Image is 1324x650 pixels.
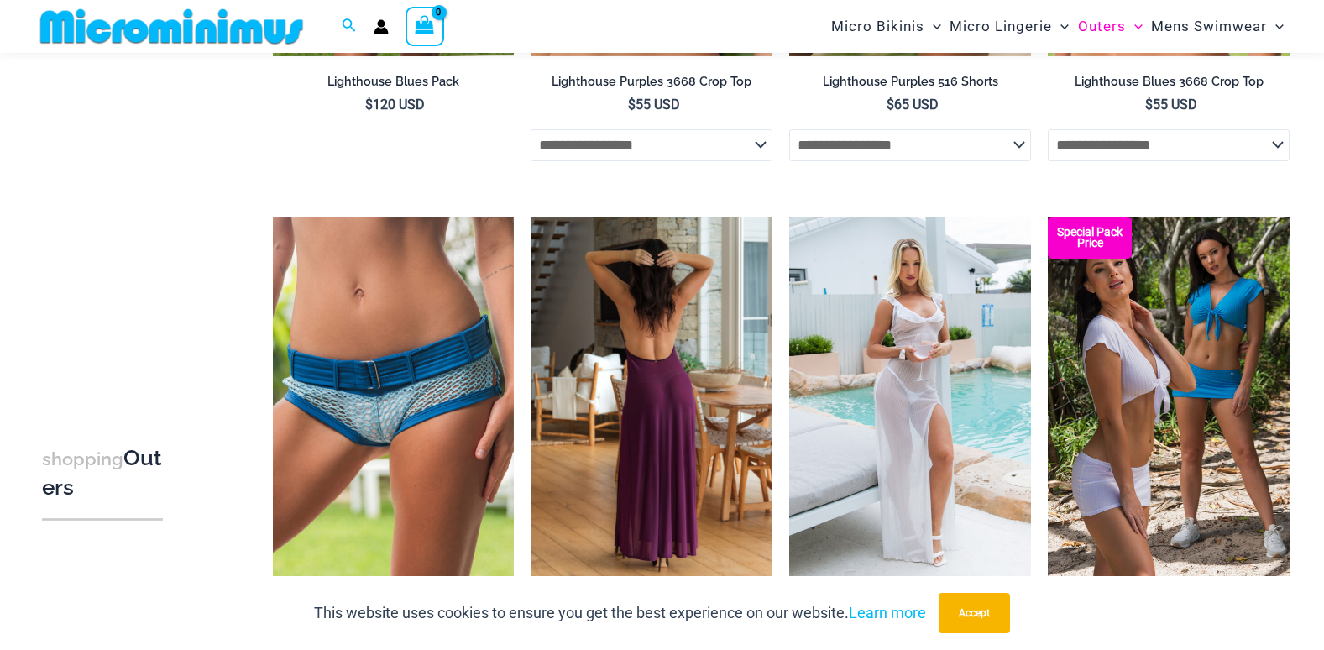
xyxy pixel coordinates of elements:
[531,74,772,96] a: Lighthouse Purples 3668 Crop Top
[1078,5,1126,48] span: Outers
[950,5,1052,48] span: Micro Lingerie
[314,600,926,626] p: This website uses cookies to ensure you get the best experience on our website.
[531,217,772,579] a: Impulse Berry 596 Dress 02Impulse Berry 596 Dress 03Impulse Berry 596 Dress 03
[1052,5,1069,48] span: Menu Toggle
[1267,5,1284,48] span: Menu Toggle
[374,19,389,34] a: Account icon link
[1048,217,1290,579] a: Summer Sun White and Blue Pack Summer Sun Blue 9116 Top 522 Skirt 04Summer Sun Blue 9116 Top 522 ...
[1074,5,1147,48] a: OutersMenu ToggleMenu Toggle
[824,3,1290,50] nav: Site Navigation
[1048,217,1290,579] img: Summer Sun White and Blue Pack
[273,74,515,90] h2: Lighthouse Blues Pack
[531,217,772,579] img: Impulse Berry 596 Dress 03
[628,97,680,113] bdi: 55 USD
[939,593,1010,633] button: Accept
[887,97,894,113] span: $
[273,74,515,96] a: Lighthouse Blues Pack
[827,5,945,48] a: Micro BikinisMenu ToggleMenu Toggle
[531,74,772,90] h2: Lighthouse Purples 3668 Crop Top
[1147,5,1288,48] a: Mens SwimwearMenu ToggleMenu Toggle
[273,217,515,579] a: Lighthouse Blues 516 Short 01Lighthouse Blues 516 Short 03Lighthouse Blues 516 Short 03
[1126,5,1143,48] span: Menu Toggle
[789,74,1031,90] h2: Lighthouse Purples 516 Shorts
[34,8,310,45] img: MM SHOP LOGO FLAT
[945,5,1073,48] a: Micro LingerieMenu ToggleMenu Toggle
[1145,97,1197,113] bdi: 55 USD
[1048,74,1290,90] h2: Lighthouse Blues 3668 Crop Top
[42,448,123,469] span: shopping
[628,97,636,113] span: $
[789,217,1031,579] a: Sometimes White 587 Dress 08Sometimes White 587 Dress 09Sometimes White 587 Dress 09
[1048,227,1132,249] b: Special Pack Price
[365,97,425,113] bdi: 120 USD
[924,5,941,48] span: Menu Toggle
[1151,5,1267,48] span: Mens Swimwear
[365,97,373,113] span: $
[789,217,1031,579] img: Sometimes White 587 Dress 08
[42,56,193,392] iframe: TrustedSite Certified
[273,217,515,579] img: Lighthouse Blues 516 Short 01
[406,7,444,45] a: View Shopping Cart, empty
[42,444,163,502] h3: Outers
[1048,74,1290,96] a: Lighthouse Blues 3668 Crop Top
[887,97,939,113] bdi: 65 USD
[342,16,357,37] a: Search icon link
[831,5,924,48] span: Micro Bikinis
[789,74,1031,96] a: Lighthouse Purples 516 Shorts
[1145,97,1153,113] span: $
[849,604,926,621] a: Learn more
